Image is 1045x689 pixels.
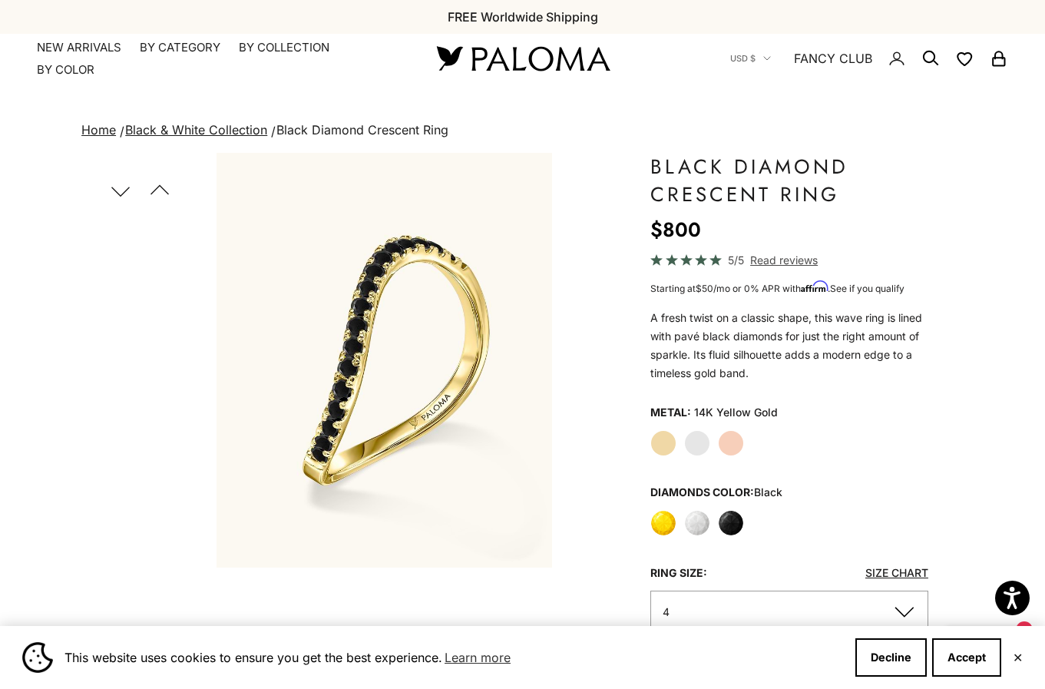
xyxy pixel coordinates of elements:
[750,251,818,269] span: Read reviews
[140,40,220,55] summary: By Category
[932,638,1001,677] button: Accept
[22,642,53,673] img: Cookie banner
[276,122,448,137] span: Black Diamond Crescent Ring
[64,646,843,669] span: This website uses cookies to ensure you get the best experience.
[754,485,782,499] variant-option-value: black
[865,566,928,579] a: Size Chart
[650,309,928,383] p: A fresh twist on a classic shape, this wave ring is lined with pavé black diamonds for just the r...
[78,120,967,141] nav: breadcrumbs
[650,561,707,585] legend: Ring size:
[801,281,828,293] span: Affirm
[650,481,782,504] legend: Diamonds Color:
[663,605,670,618] span: 4
[728,251,744,269] span: 5/5
[239,40,329,55] summary: By Collection
[696,283,713,294] span: $50
[1013,653,1023,662] button: Close
[650,153,928,208] h1: Black Diamond Crescent Ring
[730,34,1008,83] nav: Secondary navigation
[794,48,872,68] a: FANCY CLUB
[448,7,598,27] p: FREE Worldwide Shipping
[830,283,904,294] a: See if you qualify - Learn more about Affirm Financing (opens in modal)
[442,646,513,669] a: Learn more
[650,283,904,294] span: Starting at /mo or 0% APR with .
[37,40,400,78] nav: Primary navigation
[37,40,121,55] a: NEW ARRIVALS
[650,251,928,269] a: 5/5 Read reviews
[650,591,928,633] button: 4
[217,153,552,568] img: #YellowGold
[125,122,267,137] a: Black & White Collection
[37,62,94,78] summary: By Color
[694,401,778,424] variant-option-value: 14K Yellow Gold
[730,51,771,65] button: USD $
[855,638,927,677] button: Decline
[217,153,552,568] div: Item 3 of 14
[730,51,756,65] span: USD $
[81,122,116,137] a: Home
[650,401,691,424] legend: Metal:
[650,214,701,245] sale-price: $800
